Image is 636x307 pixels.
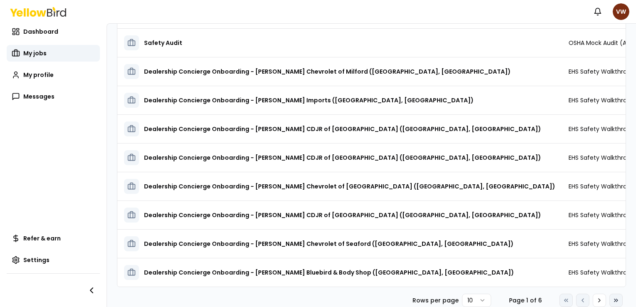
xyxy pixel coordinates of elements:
[7,45,100,62] a: My jobs
[144,150,541,165] h3: Dealership Concierge Onboarding - [PERSON_NAME] CDJR of [GEOGRAPHIC_DATA] ([GEOGRAPHIC_DATA], [GE...
[504,296,546,305] div: Page 1 of 6
[613,3,629,20] span: VW
[7,23,100,40] a: Dashboard
[144,208,541,223] h3: Dealership Concierge Onboarding - [PERSON_NAME] CDJR of [GEOGRAPHIC_DATA] ([GEOGRAPHIC_DATA], [GE...
[144,35,182,50] h3: Safety Audit
[23,256,50,264] span: Settings
[144,265,514,280] h3: Dealership Concierge Onboarding - [PERSON_NAME] Bluebird & Body Shop ([GEOGRAPHIC_DATA], [GEOGRAP...
[144,179,555,194] h3: Dealership Concierge Onboarding - [PERSON_NAME] Chevrolet of [GEOGRAPHIC_DATA] ([GEOGRAPHIC_DATA]...
[7,67,100,83] a: My profile
[23,49,47,57] span: My jobs
[144,64,511,79] h3: Dealership Concierge Onboarding - [PERSON_NAME] Chevrolet of Milford ([GEOGRAPHIC_DATA], [GEOGRAP...
[23,71,54,79] span: My profile
[144,236,514,251] h3: Dealership Concierge Onboarding - [PERSON_NAME] Chevrolet of Seaford ([GEOGRAPHIC_DATA], [GEOGRAP...
[23,234,61,243] span: Refer & earn
[144,121,541,136] h3: Dealership Concierge Onboarding - [PERSON_NAME] CDJR of [GEOGRAPHIC_DATA] ([GEOGRAPHIC_DATA], [GE...
[23,27,58,36] span: Dashboard
[7,230,100,247] a: Refer & earn
[23,92,55,101] span: Messages
[412,296,459,305] p: Rows per page
[7,252,100,268] a: Settings
[7,88,100,105] a: Messages
[144,93,474,108] h3: Dealership Concierge Onboarding - [PERSON_NAME] Imports ([GEOGRAPHIC_DATA], [GEOGRAPHIC_DATA])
